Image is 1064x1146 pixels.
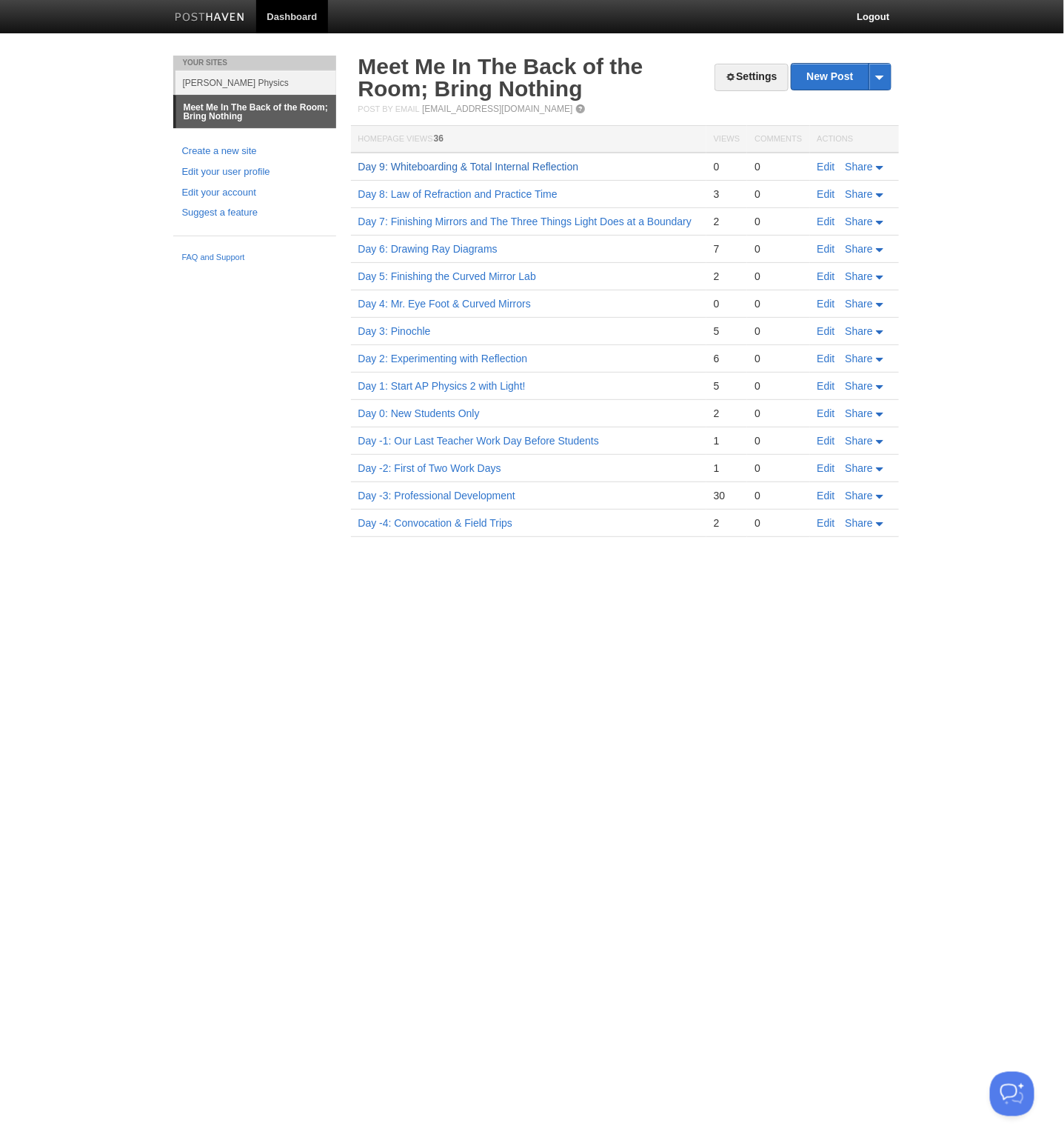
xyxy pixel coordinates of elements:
a: Day 4: Mr. Eye Foot & Curved Mirrors [358,298,531,310]
div: 0 [754,379,802,393]
span: Share [846,325,873,337]
a: Edit [817,380,835,392]
span: Share [846,243,873,255]
a: Day 7: Finishing Mirrors and The Three Things Light Does at a Boundary [358,216,692,227]
div: 6 [714,352,740,365]
a: Day 0: New Students Only [358,407,480,419]
a: Edit [817,298,835,310]
li: Your Sites [173,56,336,70]
a: FAQ and Support [182,251,327,264]
a: Edit your account [182,185,327,201]
th: Views [706,126,747,153]
span: 36 [434,133,444,144]
a: Day 5: Finishing the Curved Mirror Lab [358,270,536,282]
img: Posthaven-bar [175,13,245,24]
span: Share [846,517,873,529]
span: Post by Email [358,104,420,113]
a: Edit [817,353,835,364]
span: Share [846,407,873,419]
a: Create a new site [182,144,327,159]
span: Share [846,270,873,282]
th: Actions [810,126,899,153]
iframe: Help Scout Beacon - Open [990,1072,1034,1116]
div: 2 [714,407,740,420]
span: Share [846,161,873,173]
div: 0 [754,324,802,338]
a: Edit your user profile [182,164,327,180]
span: Share [846,380,873,392]
span: Share [846,188,873,200]
a: Settings [715,64,788,91]
div: 0 [714,160,740,173]
span: Share [846,298,873,310]
div: 7 [714,242,740,256]
a: New Post [792,64,890,90]
div: 0 [754,434,802,447]
span: Share [846,490,873,502]
div: 0 [754,407,802,420]
div: 0 [754,352,802,365]
a: Day -1: Our Last Teacher Work Day Before Students [358,435,600,447]
a: Edit [817,270,835,282]
a: [EMAIL_ADDRESS][DOMAIN_NAME] [422,104,572,114]
a: [PERSON_NAME] Physics [175,70,336,95]
div: 0 [754,242,802,256]
a: Edit [817,490,835,502]
div: 2 [714,215,740,228]
a: Suggest a feature [182,205,327,221]
div: 0 [754,462,802,475]
div: 0 [754,270,802,283]
a: Edit [817,407,835,419]
a: Meet Me In The Back of the Room; Bring Nothing [358,54,643,101]
a: Edit [817,161,835,173]
div: 0 [754,215,802,228]
a: Day 2: Experimenting with Reflection [358,353,528,364]
a: Day 1: Start AP Physics 2 with Light! [358,380,526,392]
div: 2 [714,516,740,530]
div: 0 [754,489,802,502]
a: Day 8: Law of Refraction and Practice Time [358,188,558,200]
div: 0 [754,187,802,201]
div: 0 [754,160,802,173]
a: Day -4: Convocation & Field Trips [358,517,513,529]
a: Day 6: Drawing Ray Diagrams [358,243,498,255]
th: Comments [747,126,809,153]
a: Edit [817,216,835,227]
div: 1 [714,434,740,447]
a: Edit [817,325,835,337]
a: Day 3: Pinochle [358,325,431,337]
a: Edit [817,243,835,255]
div: 0 [714,297,740,310]
a: Edit [817,517,835,529]
span: Share [846,353,873,364]
div: 0 [754,516,802,530]
span: Share [846,435,873,447]
span: Share [846,462,873,474]
div: 5 [714,379,740,393]
div: 2 [714,270,740,283]
div: 1 [714,462,740,475]
div: 0 [754,297,802,310]
a: Edit [817,188,835,200]
div: 30 [714,489,740,502]
th: Homepage Views [351,126,706,153]
div: 5 [714,324,740,338]
a: Day -2: First of Two Work Days [358,462,501,474]
a: Edit [817,462,835,474]
a: Day 9: Whiteboarding & Total Internal Reflection [358,161,579,173]
div: 3 [714,187,740,201]
a: Meet Me In The Back of the Room; Bring Nothing [176,96,336,128]
a: Edit [817,435,835,447]
a: Day -3: Professional Development [358,490,515,502]
span: Share [846,216,873,227]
